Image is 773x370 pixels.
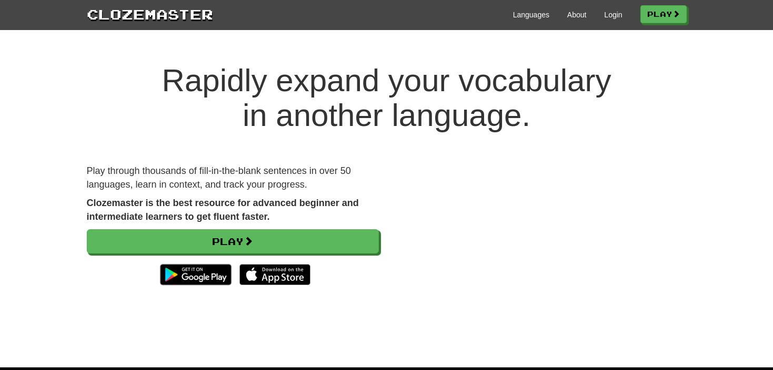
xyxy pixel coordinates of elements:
a: About [567,9,587,20]
a: Clozemaster [87,4,213,24]
a: Play [87,229,379,254]
img: Download_on_the_App_Store_Badge_US-UK_135x40-25178aeef6eb6b83b96f5f2d004eda3bffbb37122de64afbaef7... [239,264,310,285]
a: Languages [513,9,549,20]
img: Get it on Google Play [155,259,236,290]
strong: Clozemaster is the best resource for advanced beginner and intermediate learners to get fluent fa... [87,198,359,222]
p: Play through thousands of fill-in-the-blank sentences in over 50 languages, learn in context, and... [87,164,379,191]
a: Login [604,9,622,20]
a: Play [640,5,687,23]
